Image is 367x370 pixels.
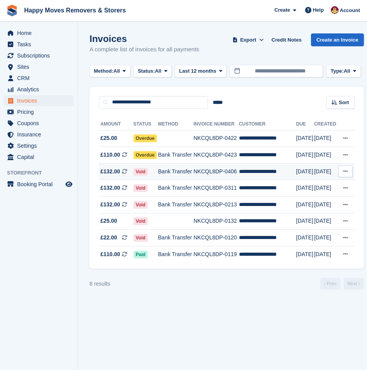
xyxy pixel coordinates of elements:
td: NKCQL8DP-0423 [193,147,239,164]
td: [DATE] [314,213,337,230]
td: NKCQL8DP-0311 [193,180,239,197]
span: £132.00 [100,168,120,176]
td: [DATE] [296,230,314,246]
img: Steven Fry [331,6,339,14]
td: Bank Transfer [158,147,193,164]
span: £110.00 [100,250,120,258]
th: Created [314,118,337,131]
span: £132.00 [100,201,120,209]
a: menu [4,106,74,117]
img: stora-icon-8386f47178a22dfd0bd8f6a31ec36ba5ce8667c1dd55bd0f319d3a0aa187defe.svg [6,5,18,16]
td: [DATE] [296,130,314,147]
h1: Invoices [90,33,199,44]
td: [DATE] [296,213,314,230]
td: [DATE] [296,147,314,164]
a: menu [4,129,74,140]
span: Void [133,234,148,242]
span: Capital [17,152,64,162]
span: Export [240,36,256,44]
a: Create an Invoice [311,33,364,46]
td: NKCQL8DP-0213 [193,197,239,213]
a: menu [4,50,74,61]
a: menu [4,179,74,190]
a: menu [4,84,74,95]
span: Void [133,168,148,176]
span: All [344,67,350,75]
span: Storefront [7,169,77,177]
a: Preview store [64,180,74,189]
button: Type: All [326,65,360,78]
span: £110.00 [100,151,120,159]
span: Create [274,6,290,14]
a: menu [4,152,74,162]
span: Help [313,6,324,14]
a: menu [4,118,74,129]
button: Export [231,33,265,46]
a: Credit Notes [269,33,305,46]
div: 8 results [90,280,110,288]
span: Method: [94,67,114,75]
button: Method: All [90,65,130,78]
span: Insurance [17,129,64,140]
th: Due [296,118,314,131]
th: Method [158,118,193,131]
td: Bank Transfer [158,180,193,197]
nav: Page [319,278,365,290]
span: Last 12 months [179,67,216,75]
span: Pricing [17,106,64,117]
td: NKCQL8DP-0120 [193,230,239,246]
td: NKCQL8DP-0422 [193,130,239,147]
span: Subscriptions [17,50,64,61]
td: Bank Transfer [158,163,193,180]
th: Customer [239,118,296,131]
a: menu [4,28,74,38]
td: [DATE] [314,197,337,213]
td: [DATE] [314,246,337,262]
span: £132.00 [100,184,120,192]
span: Sort [339,99,349,106]
span: Account [340,7,360,14]
a: Previous [320,278,341,290]
span: Tasks [17,39,64,50]
td: [DATE] [296,246,314,262]
span: CRM [17,73,64,84]
td: NKCQL8DP-0119 [193,246,239,262]
span: All [114,67,120,75]
span: Void [133,217,148,225]
td: [DATE] [296,180,314,197]
td: Bank Transfer [158,246,193,262]
th: Invoice Number [193,118,239,131]
span: Analytics [17,84,64,95]
span: £25.00 [100,134,117,142]
td: NKCQL8DP-0406 [193,163,239,180]
a: menu [4,140,74,151]
td: [DATE] [314,230,337,246]
p: A complete list of invoices for all payments [90,45,199,54]
span: Void [133,201,148,209]
a: Happy Moves Removers & Storers [21,4,129,17]
span: All [155,67,162,75]
td: [DATE] [314,147,337,164]
td: NKCQL8DP-0132 [193,213,239,230]
td: Bank Transfer [158,230,193,246]
span: Home [17,28,64,38]
span: Void [133,184,148,192]
th: Status [133,118,158,131]
span: Overdue [133,151,157,159]
a: Next [344,278,364,290]
td: Bank Transfer [158,197,193,213]
button: Status: All [133,65,172,78]
span: Paid [133,251,148,258]
a: menu [4,73,74,84]
td: [DATE] [296,197,314,213]
td: [DATE] [314,130,337,147]
span: Coupons [17,118,64,129]
span: Booking Portal [17,179,64,190]
span: Settings [17,140,64,151]
span: £22.00 [100,234,117,242]
a: menu [4,39,74,50]
span: Overdue [133,134,157,142]
button: Last 12 months [175,65,227,78]
td: [DATE] [296,163,314,180]
span: Type: [330,67,344,75]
